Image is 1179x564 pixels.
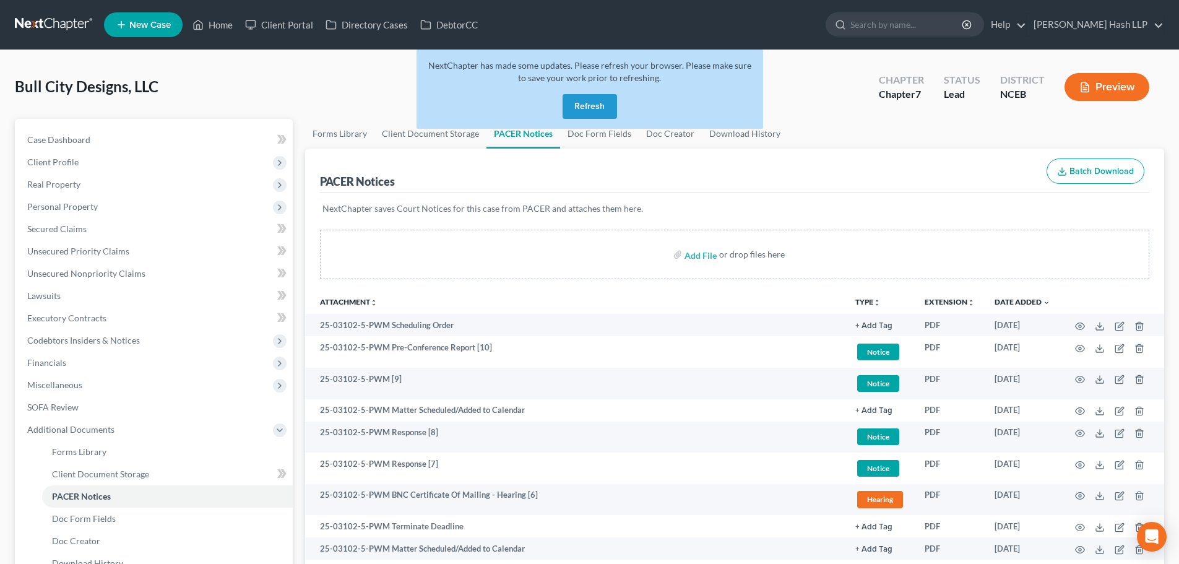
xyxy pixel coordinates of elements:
[27,357,66,368] span: Financials
[857,491,903,508] span: Hearing
[305,368,845,399] td: 25-03102-5-PWM [9]
[27,290,61,301] span: Lawsuits
[27,246,129,256] span: Unsecured Priority Claims
[985,314,1060,336] td: [DATE]
[855,407,892,415] button: + Add Tag
[305,314,845,336] td: 25-03102-5-PWM Scheduling Order
[944,73,980,87] div: Status
[719,248,785,261] div: or drop files here
[855,342,905,362] a: Notice
[985,484,1060,516] td: [DATE]
[52,513,116,524] span: Doc Form Fields
[857,375,899,392] span: Notice
[239,14,319,36] a: Client Portal
[1043,299,1050,306] i: expand_more
[855,458,905,479] a: Notice
[915,88,921,100] span: 7
[985,368,1060,399] td: [DATE]
[17,307,293,329] a: Executory Contracts
[27,134,90,145] span: Case Dashboard
[855,545,892,553] button: + Add Tag
[1027,14,1164,36] a: [PERSON_NAME] Hash LLP
[944,87,980,102] div: Lead
[17,240,293,262] a: Unsecured Priority Claims
[52,469,149,479] span: Client Document Storage
[305,515,845,537] td: 25-03102-5-PWM Terminate Deadline
[370,299,378,306] i: unfold_more
[27,335,140,345] span: Codebtors Insiders & Notices
[985,515,1060,537] td: [DATE]
[985,336,1060,368] td: [DATE]
[27,223,87,234] span: Secured Claims
[320,174,395,189] div: PACER Notices
[374,119,486,149] a: Client Document Storage
[1069,166,1134,176] span: Batch Download
[915,336,985,368] td: PDF
[915,515,985,537] td: PDF
[42,441,293,463] a: Forms Library
[186,14,239,36] a: Home
[27,424,114,435] span: Additional Documents
[15,77,158,95] span: Bull City Designs, LLC
[305,422,845,453] td: 25-03102-5-PWM Response [8]
[27,201,98,212] span: Personal Property
[27,380,82,390] span: Miscellaneous
[305,453,845,484] td: 25-03102-5-PWM Response [7]
[52,491,111,501] span: PACER Notices
[319,14,414,36] a: Directory Cases
[563,94,617,119] button: Refresh
[42,463,293,485] a: Client Document Storage
[850,13,964,36] input: Search by name...
[27,157,79,167] span: Client Profile
[17,218,293,240] a: Secured Claims
[52,536,100,546] span: Doc Creator
[985,399,1060,422] td: [DATE]
[985,422,1060,453] td: [DATE]
[1137,522,1167,552] div: Open Intercom Messenger
[925,297,975,306] a: Extensionunfold_more
[915,484,985,516] td: PDF
[857,428,899,445] span: Notice
[322,202,1147,215] p: NextChapter saves Court Notices for this case from PACER and attaches them here.
[305,484,845,516] td: 25-03102-5-PWM BNC Certificate Of Mailing - Hearing [6]
[52,446,106,457] span: Forms Library
[879,87,924,102] div: Chapter
[17,129,293,151] a: Case Dashboard
[414,14,484,36] a: DebtorCC
[17,285,293,307] a: Lawsuits
[855,521,905,532] a: + Add Tag
[855,489,905,510] a: Hearing
[857,460,899,477] span: Notice
[27,268,145,279] span: Unsecured Nonpriority Claims
[305,119,374,149] a: Forms Library
[915,368,985,399] td: PDF
[1000,73,1045,87] div: District
[985,537,1060,560] td: [DATE]
[915,422,985,453] td: PDF
[855,523,892,531] button: + Add Tag
[17,396,293,419] a: SOFA Review
[855,427,905,447] a: Notice
[1047,158,1144,184] button: Batch Download
[915,453,985,484] td: PDF
[855,322,892,330] button: + Add Tag
[985,14,1026,36] a: Help
[855,373,905,394] a: Notice
[42,530,293,552] a: Doc Creator
[428,60,751,83] span: NextChapter has made some updates. Please refresh your browser. Please make sure to save your wor...
[855,543,905,555] a: + Add Tag
[985,453,1060,484] td: [DATE]
[27,179,80,189] span: Real Property
[915,314,985,336] td: PDF
[995,297,1050,306] a: Date Added expand_more
[879,73,924,87] div: Chapter
[42,508,293,530] a: Doc Form Fields
[855,404,905,416] a: + Add Tag
[855,319,905,331] a: + Add Tag
[915,399,985,422] td: PDF
[1065,73,1149,101] button: Preview
[857,344,899,360] span: Notice
[967,299,975,306] i: unfold_more
[305,399,845,422] td: 25-03102-5-PWM Matter Scheduled/Added to Calendar
[42,485,293,508] a: PACER Notices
